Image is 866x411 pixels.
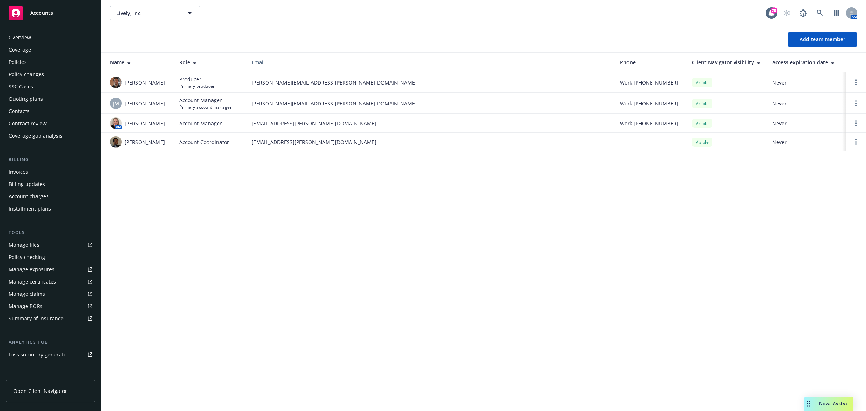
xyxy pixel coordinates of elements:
div: Policies [9,56,27,68]
span: Account Manager [179,120,222,127]
span: Work [PHONE_NUMBER] [620,79,678,86]
a: Policies [6,56,95,68]
span: [PERSON_NAME] [124,120,165,127]
div: Visible [692,78,712,87]
a: Open options [852,78,860,87]
span: Work [PHONE_NUMBER] [620,120,678,127]
span: [PERSON_NAME] [124,79,165,86]
a: Switch app [829,6,844,20]
a: Loss summary generator [6,349,95,360]
span: Work [PHONE_NUMBER] [620,100,678,107]
button: Nova Assist [804,397,853,411]
div: Contacts [9,105,30,117]
div: 20 [771,7,777,14]
a: Coverage [6,44,95,56]
a: Policy checking [6,251,95,263]
div: Installment plans [9,203,51,215]
div: Manage exposures [9,264,54,275]
div: Role [179,59,240,66]
div: Quoting plans [9,93,43,105]
div: Analytics hub [6,339,95,346]
span: Producer [179,75,215,83]
div: Visible [692,119,712,128]
div: Summary of insurance [9,313,64,324]
div: Access expiration date [772,59,840,66]
span: Account Coordinator [179,138,229,146]
a: Open options [852,99,860,108]
a: Accounts [6,3,95,23]
div: SSC Cases [9,81,33,92]
div: Loss summary generator [9,349,69,360]
span: [PERSON_NAME][EMAIL_ADDRESS][PERSON_NAME][DOMAIN_NAME] [252,79,608,86]
span: [EMAIL_ADDRESS][PERSON_NAME][DOMAIN_NAME] [252,138,608,146]
div: Phone [620,59,681,66]
span: JM [113,100,119,107]
button: Lively, Inc. [110,6,200,20]
span: Open Client Navigator [13,387,67,395]
a: Open options [852,138,860,146]
div: Policy changes [9,69,44,80]
div: Billing [6,156,95,163]
span: [PERSON_NAME][EMAIL_ADDRESS][PERSON_NAME][DOMAIN_NAME] [252,100,608,107]
span: Never [772,120,840,127]
img: photo [110,117,122,129]
a: Manage exposures [6,264,95,275]
a: Summary of insurance [6,313,95,324]
span: Account Manager [179,96,232,104]
div: Contract review [9,118,47,129]
span: [PERSON_NAME] [124,100,165,107]
div: Billing updates [9,178,45,190]
a: Manage files [6,239,95,251]
div: Manage files [9,239,39,251]
div: Manage claims [9,288,45,300]
a: Invoices [6,166,95,178]
a: Account charges [6,191,95,202]
div: Invoices [9,166,28,178]
a: Open options [852,119,860,127]
img: photo [110,136,122,148]
button: Add team member [788,32,857,47]
a: Manage certificates [6,276,95,287]
a: Contract review [6,118,95,129]
a: Manage BORs [6,300,95,312]
a: Installment plans [6,203,95,215]
div: Manage certificates [9,276,56,287]
a: Report a Bug [796,6,810,20]
a: Billing updates [6,178,95,190]
span: [PERSON_NAME] [124,138,165,146]
span: Never [772,100,840,107]
div: Visible [692,138,712,147]
span: Never [772,138,840,146]
span: Nova Assist [819,401,848,407]
div: Email [252,59,608,66]
a: Coverage gap analysis [6,130,95,142]
span: Never [772,79,840,86]
div: Manage BORs [9,300,43,312]
img: photo [110,77,122,88]
div: Coverage gap analysis [9,130,62,142]
div: Policy checking [9,251,45,263]
span: [EMAIL_ADDRESS][PERSON_NAME][DOMAIN_NAME] [252,120,608,127]
span: Lively, Inc. [116,9,179,17]
div: Client Navigator visibility [692,59,761,66]
div: Coverage [9,44,31,56]
a: Search [813,6,827,20]
span: Primary producer [179,83,215,89]
span: Add team member [800,36,845,43]
div: Drag to move [804,397,813,411]
a: Contacts [6,105,95,117]
span: Primary account manager [179,104,232,110]
div: Visible [692,99,712,108]
a: Quoting plans [6,93,95,105]
div: Overview [9,32,31,43]
a: Overview [6,32,95,43]
a: SSC Cases [6,81,95,92]
a: Policy changes [6,69,95,80]
a: Manage claims [6,288,95,300]
span: Accounts [30,10,53,16]
a: Start snowing [779,6,794,20]
div: Name [110,59,168,66]
div: Account charges [9,191,49,202]
div: Tools [6,229,95,236]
